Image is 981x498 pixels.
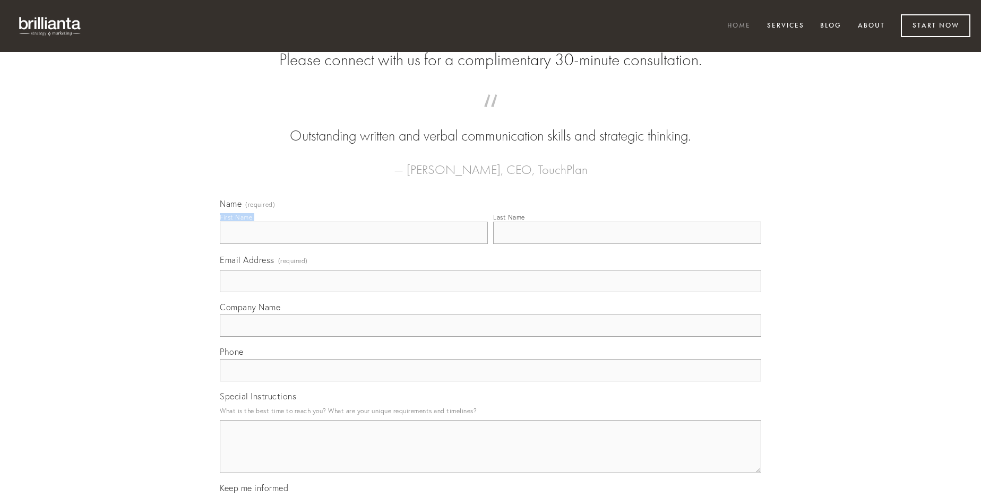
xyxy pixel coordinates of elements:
[220,50,761,70] h2: Please connect with us for a complimentary 30-minute consultation.
[278,254,308,268] span: (required)
[220,302,280,312] span: Company Name
[245,202,275,208] span: (required)
[851,18,892,35] a: About
[220,213,252,221] div: First Name
[813,18,848,35] a: Blog
[901,14,970,37] a: Start Now
[220,404,761,418] p: What is the best time to reach you? What are your unique requirements and timelines?
[220,391,296,401] span: Special Instructions
[220,255,274,265] span: Email Address
[220,198,242,209] span: Name
[11,11,90,41] img: brillianta - research, strategy, marketing
[760,18,811,35] a: Services
[237,105,744,146] blockquote: Outstanding written and verbal communication skills and strategic thinking.
[220,483,288,493] span: Keep me informed
[220,346,244,357] span: Phone
[493,213,525,221] div: Last Name
[720,18,758,35] a: Home
[237,146,744,180] figcaption: — [PERSON_NAME], CEO, TouchPlan
[237,105,744,126] span: “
